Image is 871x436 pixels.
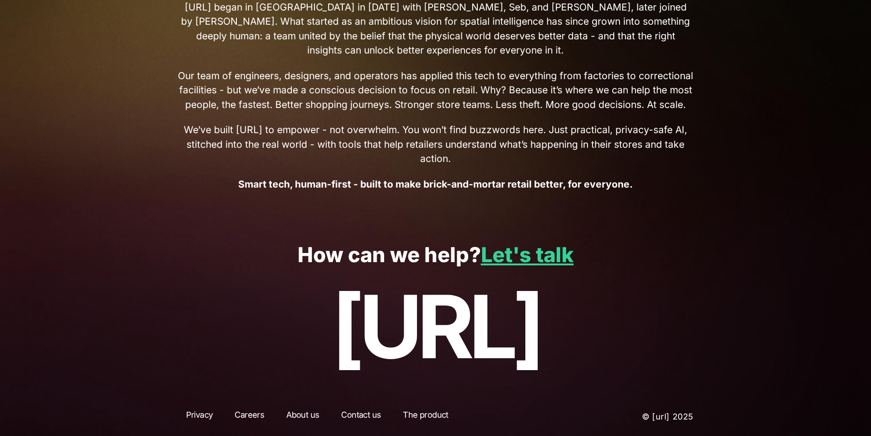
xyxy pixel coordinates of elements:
p: © [URL] 2025 [565,409,694,425]
a: Contact us [333,409,389,425]
p: [URL] [27,278,844,376]
strong: Smart tech, human-first - built to make brick-and-mortar retail better, for everyone. [238,178,633,190]
p: How can we help? [27,243,844,267]
span: We’ve built [URL] to empower - not overwhelm. You won’t find buzzwords here. Just practical, priv... [178,123,694,166]
span: Our team of engineers, designers, and operators has applied this tech to everything from factorie... [178,69,694,112]
a: About us [278,409,327,425]
a: Privacy [178,409,221,425]
a: The product [395,409,456,425]
a: Careers [226,409,273,425]
a: Let's talk [481,242,574,267]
